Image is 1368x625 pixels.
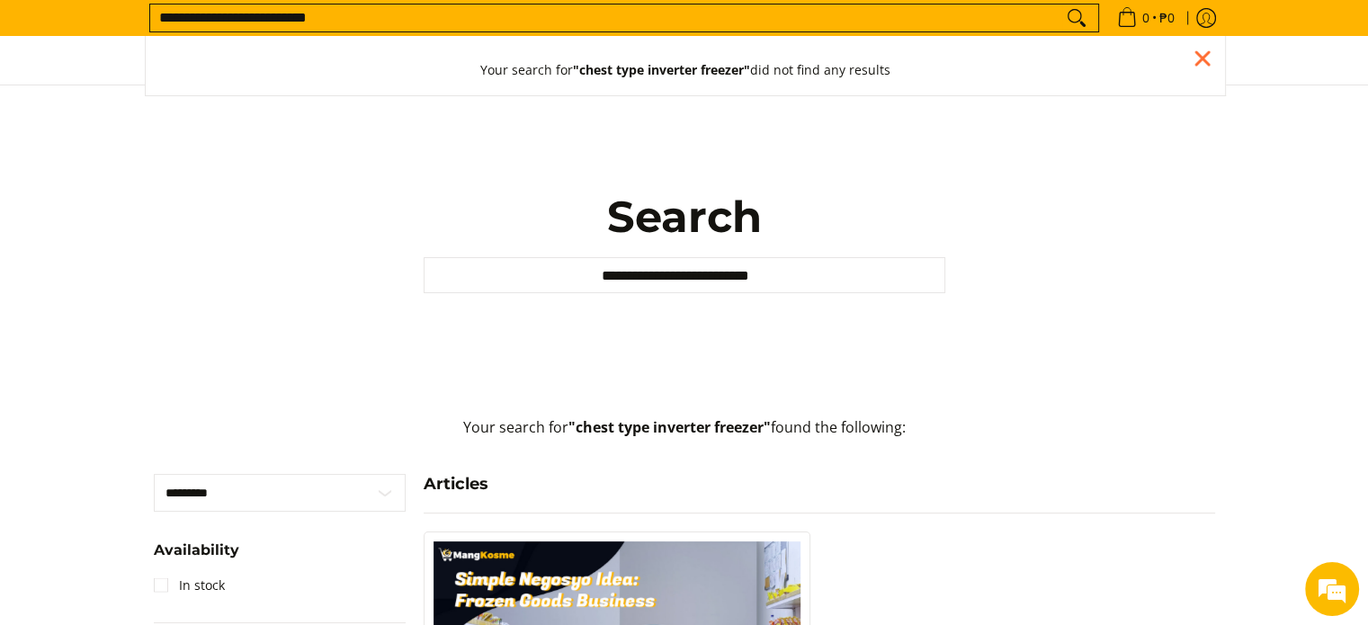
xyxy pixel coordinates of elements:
span: 0 [1140,12,1152,24]
span: • [1112,8,1180,28]
strong: "chest type inverter freezer" [568,417,771,437]
span: Availability [154,543,239,558]
span: ₱0 [1157,12,1177,24]
button: Search [1062,4,1091,31]
h1: Search [424,190,945,244]
summary: Open [154,543,239,571]
strong: "chest type inverter freezer" [573,61,750,78]
h4: Articles [424,474,1215,495]
button: Your search for"chest type inverter freezer"did not find any results [462,45,908,95]
div: Close pop up [1189,45,1216,72]
a: In stock [154,571,225,600]
p: Your search for found the following: [154,416,1215,457]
